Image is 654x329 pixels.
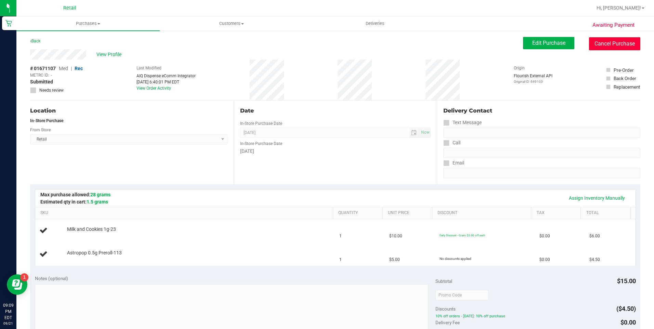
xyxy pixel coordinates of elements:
span: $0.00 [539,233,550,239]
span: $15.00 [617,277,636,285]
div: [DATE] [240,148,431,155]
div: Flourish External API [514,73,552,84]
span: $0.00 [620,319,636,326]
span: Discounts [435,303,456,315]
p: Original ID: 649103 [514,79,552,84]
label: Call [443,138,460,148]
label: From Store [30,127,51,133]
a: Assign Inventory Manually [564,192,629,204]
label: Text Message [443,118,482,128]
span: $5.00 [389,256,400,263]
label: In-Store Purchase Date [240,141,282,147]
div: [DATE] 6:40:01 PM EDT [136,79,196,85]
span: - [51,72,52,78]
a: Purchases [16,16,160,31]
span: Rec [75,66,83,71]
button: Cancel Purchase [589,37,640,50]
span: METRC ID: [30,72,49,78]
span: Submitted [30,78,53,85]
input: Format: (999) 999-9999 [443,148,640,158]
iframe: Resource center [7,274,27,295]
span: Milk and Cookies 1g-23 [67,226,116,233]
span: Subtotal [435,278,452,284]
span: Estimated qty in cart: [40,199,108,205]
a: Discount [437,210,528,216]
span: Edit Purchase [532,40,565,46]
span: Hi, [PERSON_NAME]! [597,5,641,11]
span: No discounts applied [440,257,471,261]
a: Back [30,39,40,43]
p: 09/21 [3,321,13,326]
div: AIQ Dispense eComm Integrator [136,73,196,79]
span: 1 [339,233,342,239]
button: Edit Purchase [523,37,574,49]
p: 09:09 PM EDT [3,302,13,321]
span: 10% off orders - [DATE]: 10% off purchase [435,314,636,319]
input: Format: (999) 999-9999 [443,128,640,138]
a: Unit Price [388,210,429,216]
label: Origin [514,65,525,71]
input: Promo Code [435,290,488,300]
span: 28 grams [90,192,110,197]
span: View Profile [96,51,124,58]
a: View Order Activity [136,86,171,91]
div: Location [30,107,227,115]
a: Total [586,210,628,216]
span: Customers [160,21,303,27]
div: Delivery Contact [443,107,640,115]
div: Date [240,107,431,115]
inline-svg: Retail [5,20,12,27]
div: Replacement [614,83,640,90]
span: Max purchase allowed: [40,192,110,197]
a: Deliveries [303,16,447,31]
span: Needs review [39,87,64,93]
div: Pre-Order [614,67,634,74]
span: $10.00 [389,233,402,239]
a: Quantity [338,210,380,216]
span: Deliveries [356,21,394,27]
span: Retail [63,5,76,11]
label: In-Store Purchase Date [240,120,282,127]
a: Customers [160,16,303,31]
div: Back Order [614,75,636,82]
iframe: Resource center unread badge [20,273,28,281]
label: Last Modified [136,65,161,71]
strong: In-Store Purchase [30,118,63,123]
span: $0.00 [539,256,550,263]
span: $4.50 [589,256,600,263]
span: 1 [339,256,342,263]
span: Astropop 0.5g Preroll-113 [67,250,122,256]
span: # 01671107 [30,65,56,72]
span: Notes (optional) [35,276,68,281]
span: ($4.50) [616,305,636,312]
a: SKU [40,210,330,216]
span: $6.00 [589,233,600,239]
span: Med [59,66,68,71]
a: Tax [537,210,578,216]
label: Email [443,158,464,168]
span: | [71,66,72,71]
span: 1.5 grams [87,199,108,205]
span: Purchases [16,21,160,27]
span: Delivery Fee [435,320,460,325]
span: Awaiting Payment [592,21,635,29]
span: Daily Discount - Gram: $3.00 off each [440,234,485,237]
